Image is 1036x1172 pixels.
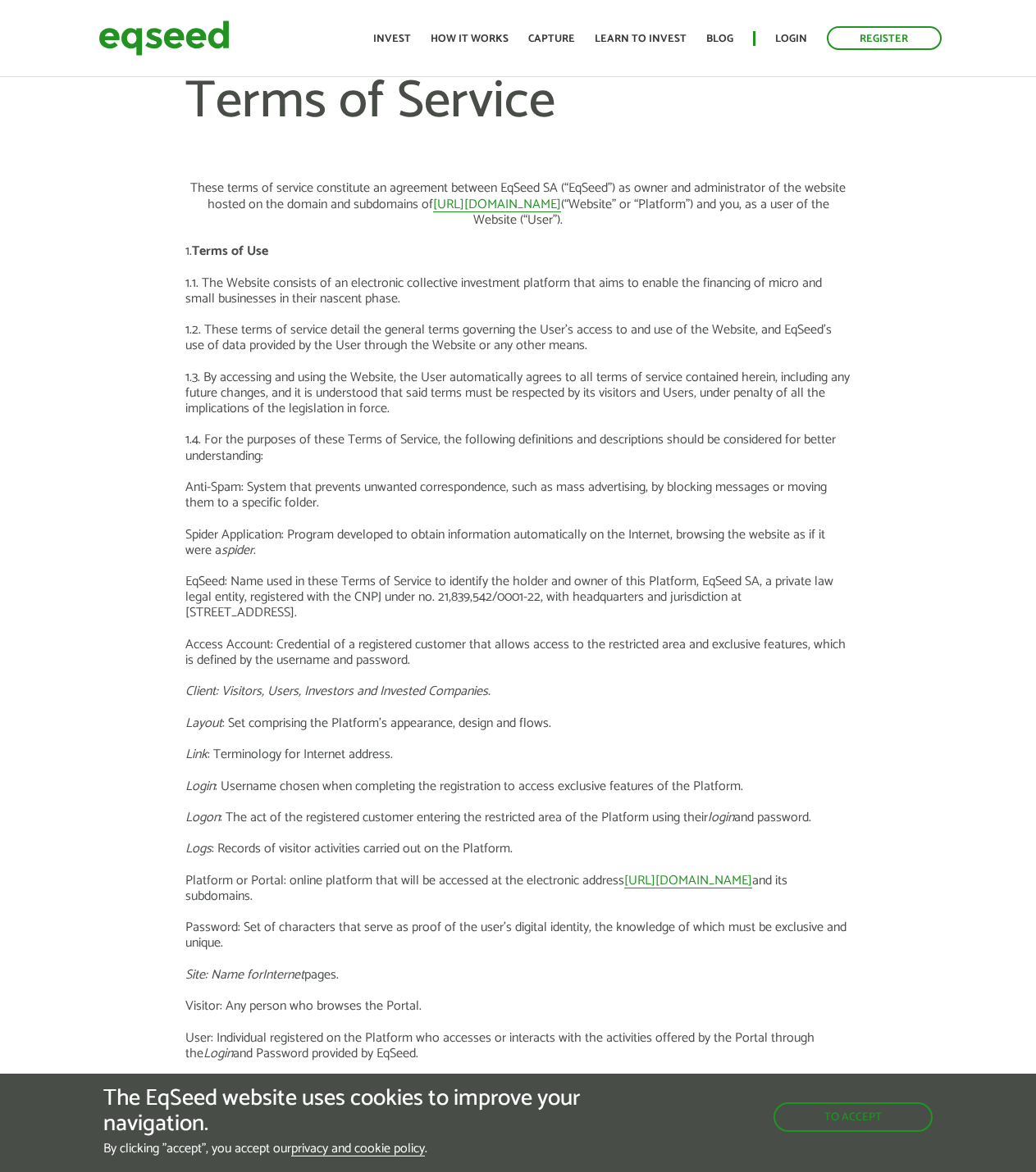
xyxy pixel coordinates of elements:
button: To accept [774,1102,933,1132]
font: Blog [706,30,733,48]
a: Capture [528,34,575,44]
font: Terms of Use [192,240,268,262]
font: : Visitors, Users, Investors and Invested Companies. [216,680,491,702]
font: [URL][DOMAIN_NAME] [433,193,561,216]
font: Logon [185,806,220,829]
a: Register [827,26,942,50]
font: How it works [431,30,509,48]
font: Internet [262,964,304,986]
font: pages [304,964,336,986]
font: 1.4. For the purposes of these Terms of Service, the following definitions and descriptions shoul... [185,429,836,466]
font: Login [775,30,807,48]
font: The EqSeed website uses cookies to improve your navigation. [103,1079,580,1142]
font: (“Website” or “Platform”) and you, as a user of the Website (“User”). [473,193,829,231]
font: Login [203,1043,233,1065]
font: : Name for [205,964,262,986]
font: . [253,539,256,561]
font: Platform or Portal: online platform that will be accessed at the electronic address [185,870,624,892]
font: Register [860,30,908,48]
font: Terms of Service [185,59,555,145]
font: 1.2. These terms of service detail the general terms governing the User's access to and use of th... [185,319,832,357]
font: 1.1. The Website consists of an electronic collective investment platform that aims to enable the... [185,272,822,310]
font: : Username chosen when completing the registration to access exclusive features of the Platform. [215,775,743,797]
a: privacy and cookie policy [291,1142,425,1156]
a: Blog [706,34,733,44]
font: Visitor: Any person who browses the Portal. [185,995,422,1017]
font: Learn to invest [595,30,687,48]
font: To accept [824,1108,882,1127]
font: Login [185,775,215,797]
a: [URL][DOMAIN_NAME] [433,198,561,212]
font: EqSeed: Name used in these Terms of Service to identify the holder and owner of this Platform, Eq... [185,570,833,624]
font: Client [185,680,216,702]
img: EqSeed [98,16,230,60]
font: and Password provided by EqSeed. [233,1043,418,1065]
font: [URL][DOMAIN_NAME] [624,870,752,892]
a: Learn to invest [595,34,687,44]
font: 1.3. By accessing and using the Website, the User automatically agrees to all terms of service co... [185,366,850,420]
font: . [425,1138,427,1160]
font: Password: Set of characters that serve as proof of the user's digital identity, the knowledge of ... [185,916,847,954]
font: : Terminology for Internet address. [208,743,393,765]
font: spider [221,539,253,561]
font: Invest [373,30,411,48]
font: Anti-Spam: System that prevents unwanted correspondence, such as mass advertising, by blocking me... [185,476,827,514]
font: and its subdomains. [185,870,787,907]
font: User: Individual registered on the Platform who accesses or interacts with the activities offered... [185,1027,815,1065]
a: How it works [431,34,509,44]
font: : Records of visitor activities carried out on the Platform. [212,838,513,860]
font: . [336,964,339,986]
font: privacy and cookie policy [291,1138,425,1160]
a: [URL][DOMAIN_NAME] [624,874,752,888]
a: Login [775,34,807,44]
font: : The act of the registered customer entering the restricted area of ​​the Platform using their [220,806,708,829]
font: and password. [734,806,811,829]
font: These terms of service constitute an agreement between EqSeed SA (“EqSeed”) as owner and administ... [190,177,846,215]
font: By clicking "accept", you accept our [103,1138,291,1160]
font: Spider Application: Program developed to obtain information automatically on the Internet, browsi... [185,524,825,561]
font: Layout [185,712,222,734]
font: Access Account: Credential of a registered customer that allows access to the restricted area and... [185,634,846,671]
font: Capture [528,30,575,48]
font: Link [185,743,208,765]
font: login [708,806,734,829]
font: Logs [185,838,212,860]
font: : Set comprising the Platform's appearance, design and flows. [222,712,551,734]
font: Site [185,964,205,986]
a: Invest [373,34,411,44]
font: 1. [185,240,192,262]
